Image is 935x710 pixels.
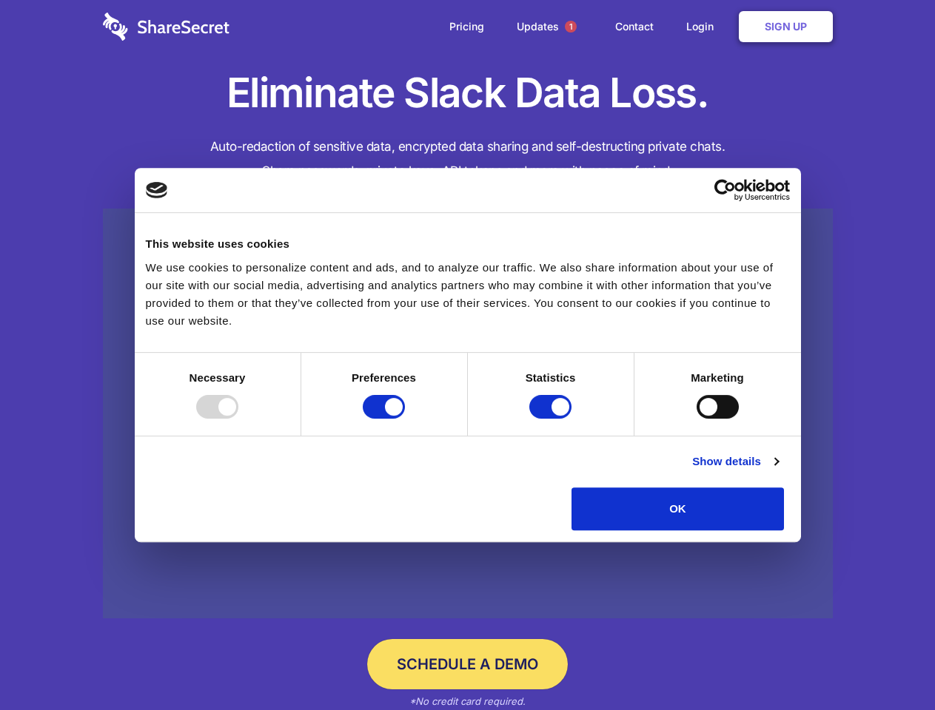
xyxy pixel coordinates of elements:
a: Contact [600,4,668,50]
a: Wistia video thumbnail [103,209,833,619]
div: We use cookies to personalize content and ads, and to analyze our traffic. We also share informat... [146,259,790,330]
button: OK [572,487,784,530]
a: Login [671,4,736,50]
a: Pricing [435,4,499,50]
a: Usercentrics Cookiebot - opens in a new window [660,179,790,201]
em: *No credit card required. [409,695,526,707]
h4: Auto-redaction of sensitive data, encrypted data sharing and self-destructing private chats. Shar... [103,135,833,183]
a: Sign Up [739,11,833,42]
img: logo-wordmark-white-trans-d4663122ce5f474addd5e946df7df03e33cb6a1c49d2221995e7729f52c070b2.svg [103,13,229,41]
a: Show details [692,453,778,470]
h1: Eliminate Slack Data Loss. [103,67,833,120]
a: Schedule a Demo [367,639,568,689]
div: This website uses cookies [146,235,790,253]
strong: Preferences [352,371,416,384]
strong: Necessary [190,371,246,384]
strong: Marketing [691,371,744,384]
strong: Statistics [526,371,576,384]
img: logo [146,182,168,198]
span: 1 [565,21,577,33]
